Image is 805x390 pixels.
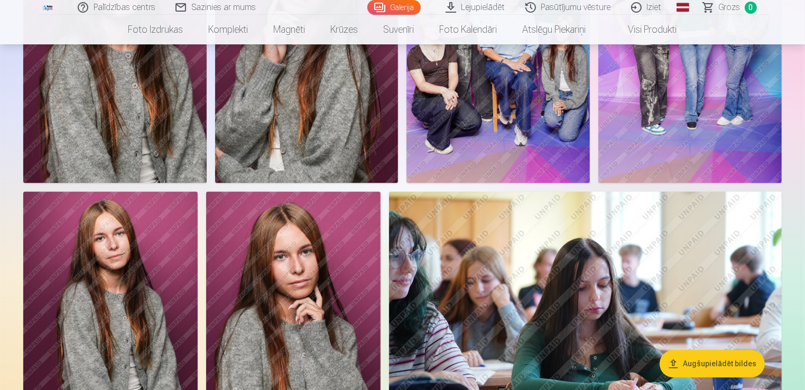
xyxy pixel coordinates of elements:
a: Foto izdrukas [116,15,196,44]
span: Grozs [719,1,741,14]
a: Suvenīri [371,15,427,44]
img: /fa1 [42,4,54,11]
a: Komplekti [196,15,261,44]
button: Augšupielādēt bildes [660,350,765,377]
a: Foto kalendāri [427,15,510,44]
a: Magnēti [261,15,318,44]
a: Atslēgu piekariņi [510,15,599,44]
a: Visi produkti [599,15,690,44]
span: 0 [745,2,757,14]
a: Krūzes [318,15,371,44]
